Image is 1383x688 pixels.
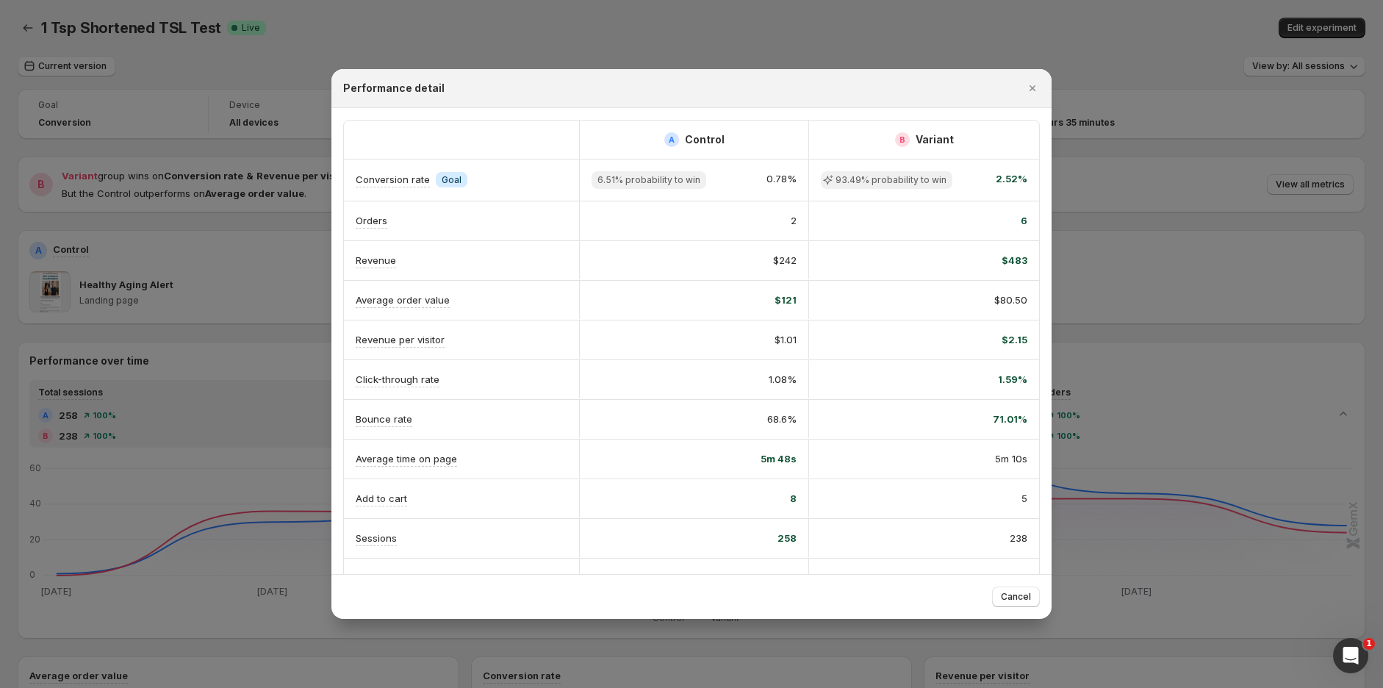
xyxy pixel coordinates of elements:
[356,213,387,228] p: Orders
[356,332,445,347] p: Revenue per visitor
[343,81,445,96] h2: Performance detail
[998,372,1027,387] span: 1.59%
[356,451,457,466] p: Average time on page
[356,253,396,268] p: Revenue
[994,293,1027,307] span: $80.50
[775,293,797,307] span: $121
[761,451,797,466] span: 5m 48s
[1021,570,1027,585] span: 5
[356,372,439,387] p: Click-through rate
[836,174,946,186] span: 93.49% probability to win
[1001,591,1031,603] span: Cancel
[356,491,407,506] p: Add to cart
[791,213,797,228] span: 2
[1022,78,1043,98] button: Close
[669,135,675,144] h2: A
[916,132,954,147] h2: Variant
[1002,332,1027,347] span: $2.15
[993,412,1027,426] span: 71.01%
[992,587,1040,607] button: Cancel
[773,253,797,268] span: $242
[790,491,797,506] span: 8
[356,293,450,307] p: Average order value
[995,451,1027,466] span: 5m 10s
[356,412,412,426] p: Bounce rate
[777,531,797,545] span: 258
[442,174,461,186] span: Goal
[1333,638,1368,673] iframe: Intercom live chat
[996,171,1027,189] span: 2.52%
[356,172,430,187] p: Conversion rate
[1002,253,1027,268] span: $483
[597,174,700,186] span: 6.51% probability to win
[767,412,797,426] span: 68.6%
[356,531,397,545] p: Sessions
[769,372,797,387] span: 1.08%
[1010,531,1027,545] span: 238
[899,135,905,144] h2: B
[685,132,725,147] h2: Control
[790,570,797,585] span: 8
[356,570,485,585] p: Sessions with cart additions
[766,171,797,189] span: 0.78%
[1021,491,1027,506] span: 5
[1021,213,1027,228] span: 6
[1363,638,1375,650] span: 1
[775,332,797,347] span: $1.01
